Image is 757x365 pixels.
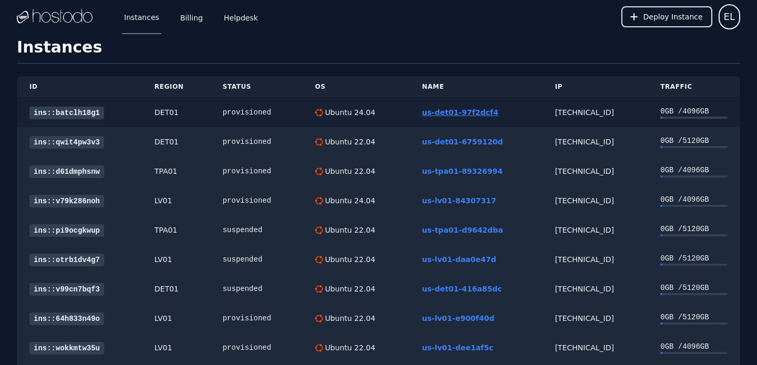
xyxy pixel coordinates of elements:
[323,107,375,118] div: Ubuntu 24.04
[543,76,648,98] th: IP
[315,344,323,352] img: Ubuntu 22.04
[643,12,703,22] span: Deploy Instance
[660,312,728,322] div: 0 GB / 5120 GB
[724,9,735,24] span: EL
[222,107,290,118] div: provisioned
[315,256,323,264] img: Ubuntu 22.04
[29,342,104,354] a: ins::wokkmtw35u
[315,285,323,293] img: Ubuntu 22.04
[422,255,496,264] a: us-lv01-daa0e47d
[142,76,210,98] th: Region
[210,76,302,98] th: Status
[422,226,503,234] a: us-tpa01-d9642dba
[323,137,375,147] div: Ubuntu 22.04
[29,312,104,325] a: ins::64h833n49o
[422,138,503,146] a: us-det01-6759120d
[323,195,375,206] div: Ubuntu 24.04
[555,137,636,147] div: [TECHNICAL_ID]
[422,108,498,117] a: us-det01-97f2dcf4
[422,285,502,293] a: us-det01-416a85dc
[315,226,323,234] img: Ubuntu 22.04
[555,254,636,265] div: [TECHNICAL_ID]
[222,137,290,147] div: provisioned
[29,107,104,119] a: ins::batclh18g1
[660,283,728,293] div: 0 GB / 5120 GB
[155,137,198,147] div: DET01
[155,107,198,118] div: DET01
[315,168,323,175] img: Ubuntu 22.04
[660,106,728,117] div: 0 GB / 4096 GB
[648,76,740,98] th: Traffic
[155,166,198,176] div: TPA01
[660,165,728,175] div: 0 GB / 4096 GB
[422,196,496,205] a: us-lv01-84307317
[660,194,728,205] div: 0 GB / 4096 GB
[155,195,198,206] div: LV01
[555,166,636,176] div: [TECHNICAL_ID]
[222,166,290,176] div: provisioned
[222,313,290,324] div: provisioned
[29,195,104,207] a: ins::v79k286noh
[323,225,375,235] div: Ubuntu 22.04
[555,107,636,118] div: [TECHNICAL_ID]
[155,313,198,324] div: LV01
[410,76,543,98] th: Name
[315,197,323,205] img: Ubuntu 24.04
[555,313,636,324] div: [TECHNICAL_ID]
[555,225,636,235] div: [TECHNICAL_ID]
[315,315,323,322] img: Ubuntu 22.04
[155,284,198,294] div: DET01
[621,6,712,27] button: Deploy Instance
[323,284,375,294] div: Ubuntu 22.04
[29,283,104,296] a: ins::v99cn7bqf3
[660,224,728,234] div: 0 GB / 5120 GB
[422,343,494,352] a: us-lv01-dee1af5c
[422,314,495,322] a: us-lv01-e900f40d
[222,284,290,294] div: suspended
[555,342,636,353] div: [TECHNICAL_ID]
[555,284,636,294] div: [TECHNICAL_ID]
[222,254,290,265] div: suspended
[660,253,728,264] div: 0 GB / 5120 GB
[29,165,104,178] a: ins::d61dmphsnw
[323,166,375,176] div: Ubuntu 22.04
[302,76,410,98] th: OS
[17,9,93,25] img: Logo
[323,313,375,324] div: Ubuntu 22.04
[29,224,104,237] a: ins::pi9ocgkwup
[315,138,323,146] img: Ubuntu 22.04
[719,4,740,29] button: User menu
[155,225,198,235] div: TPA01
[660,341,728,352] div: 0 GB / 4096 GB
[222,225,290,235] div: suspended
[555,195,636,206] div: [TECHNICAL_ID]
[222,195,290,206] div: provisioned
[155,342,198,353] div: LV01
[323,254,375,265] div: Ubuntu 22.04
[422,167,503,175] a: us-tpa01-89326994
[222,342,290,353] div: provisioned
[155,254,198,265] div: LV01
[17,76,142,98] th: ID
[29,254,104,266] a: ins::otrb1dv4g7
[323,342,375,353] div: Ubuntu 22.04
[660,135,728,146] div: 0 GB / 5120 GB
[315,109,323,117] img: Ubuntu 24.04
[29,136,104,149] a: ins::qwit4pw3v3
[17,38,740,64] h1: Instances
